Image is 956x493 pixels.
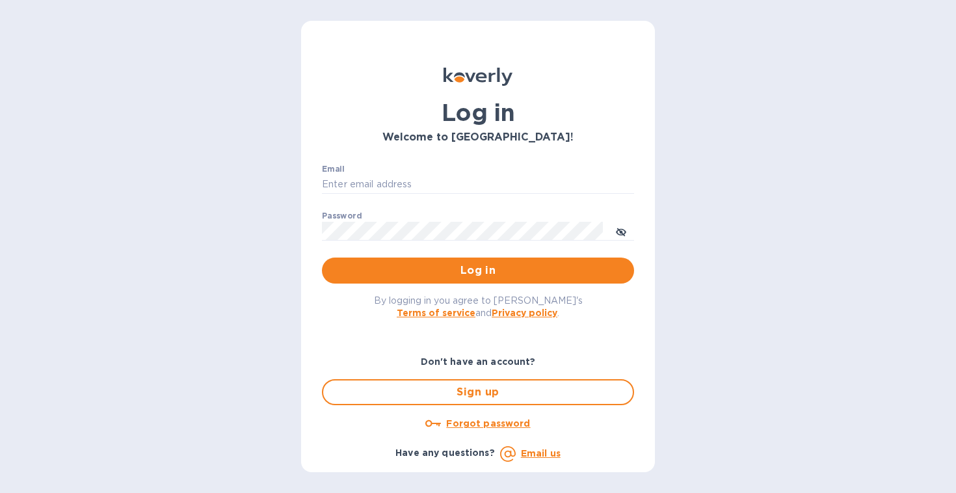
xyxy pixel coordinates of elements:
[374,295,583,318] span: By logging in you agree to [PERSON_NAME]'s and .
[446,418,530,429] u: Forgot password
[334,384,622,400] span: Sign up
[322,175,634,194] input: Enter email address
[444,68,512,86] img: Koverly
[397,308,475,318] a: Terms of service
[492,308,557,318] a: Privacy policy
[322,131,634,144] h3: Welcome to [GEOGRAPHIC_DATA]!
[322,258,634,284] button: Log in
[608,218,634,244] button: toggle password visibility
[421,356,536,367] b: Don't have an account?
[395,447,495,458] b: Have any questions?
[322,212,362,220] label: Password
[332,263,624,278] span: Log in
[521,448,561,459] a: Email us
[322,379,634,405] button: Sign up
[322,165,345,173] label: Email
[322,99,634,126] h1: Log in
